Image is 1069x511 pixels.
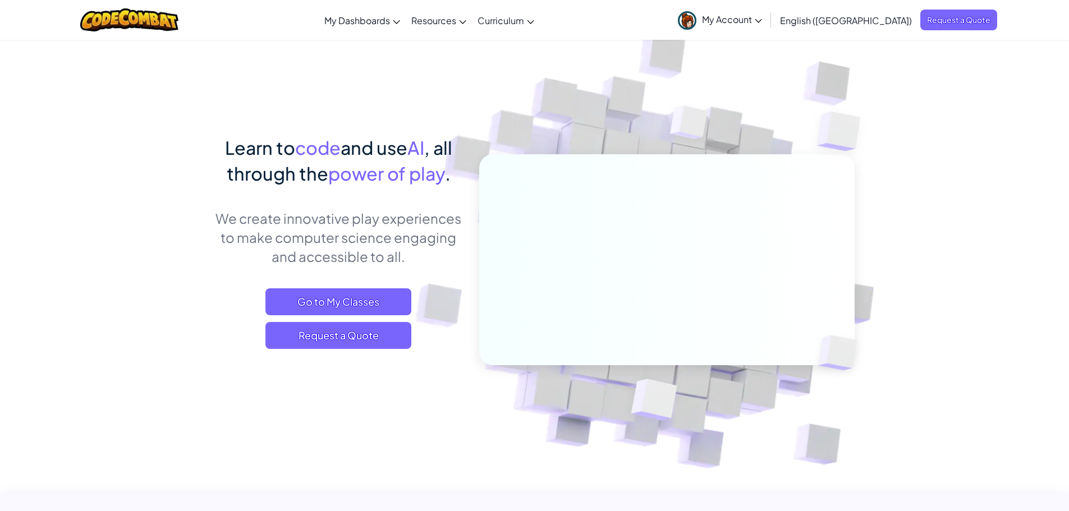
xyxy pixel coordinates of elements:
a: Resources [406,5,472,35]
span: . [445,162,451,185]
a: My Dashboards [319,5,406,35]
span: Curriculum [478,15,524,26]
img: Overlap cubes [603,355,704,448]
span: and use [341,136,407,159]
img: CodeCombat logo [80,8,178,31]
span: AI [407,136,424,159]
img: Overlap cubes [795,84,892,179]
span: My Account [702,13,762,25]
span: My Dashboards [324,15,390,26]
a: My Account [672,2,768,38]
img: Overlap cubes [649,84,730,167]
a: Go to My Classes [265,288,411,315]
p: We create innovative play experiences to make computer science engaging and accessible to all. [215,209,462,266]
a: Curriculum [472,5,540,35]
img: Overlap cubes [799,312,883,394]
a: Request a Quote [265,322,411,349]
span: code [295,136,341,159]
a: English ([GEOGRAPHIC_DATA]) [774,5,917,35]
span: Resources [411,15,456,26]
span: English ([GEOGRAPHIC_DATA]) [780,15,912,26]
a: Request a Quote [920,10,997,30]
span: power of play [328,162,445,185]
span: Learn to [225,136,295,159]
img: avatar [678,11,696,30]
